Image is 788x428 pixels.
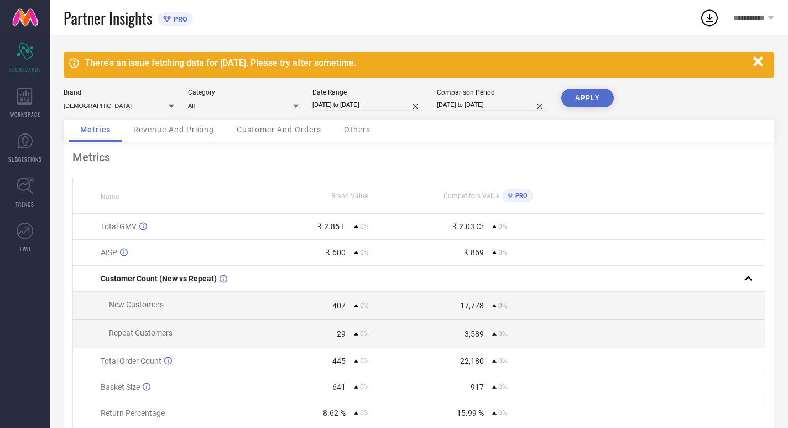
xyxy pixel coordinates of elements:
span: AISP [101,248,117,257]
button: APPLY [561,89,614,107]
span: Others [344,125,370,134]
span: TRENDS [15,200,34,208]
div: 22,180 [460,357,484,365]
span: Name [101,193,119,200]
span: Competitors Value [443,192,499,200]
span: Metrics [80,125,111,134]
span: 0% [498,330,507,338]
span: 0% [498,409,507,417]
span: 0% [360,357,369,365]
div: ₹ 600 [326,248,346,257]
span: 0% [498,383,507,391]
div: There's an issue fetching data for [DATE]. Please try after sometime. [85,58,748,68]
span: 0% [360,330,369,338]
span: Total Order Count [101,357,161,365]
div: 8.62 % [323,409,346,417]
span: 0% [498,357,507,365]
div: Date Range [312,89,423,96]
span: Return Percentage [101,409,165,417]
span: Revenue And Pricing [133,125,214,134]
div: 3,589 [465,329,484,338]
div: ₹ 869 [464,248,484,257]
span: PRO [513,192,528,199]
span: 0% [498,302,507,310]
div: Brand [64,89,174,96]
span: 0% [360,302,369,310]
div: 15.99 % [457,409,484,417]
span: Customer Count (New vs Repeat) [101,274,217,283]
span: 0% [360,383,369,391]
span: WORKSPACE [10,110,40,118]
span: PRO [171,15,187,23]
input: Select comparison period [437,99,547,111]
span: 0% [360,249,369,256]
span: 0% [498,223,507,230]
span: 0% [360,409,369,417]
div: ₹ 2.03 Cr [452,222,484,231]
div: 407 [332,301,346,310]
div: Comparison Period [437,89,547,96]
span: Basket Size [101,383,140,391]
div: Open download list [700,8,719,28]
span: Brand Value [331,192,368,200]
input: Select date range [312,99,423,111]
span: Repeat Customers [109,328,173,337]
span: SUGGESTIONS [8,155,42,163]
div: 17,778 [460,301,484,310]
div: 445 [332,357,346,365]
div: ₹ 2.85 L [317,222,346,231]
div: Metrics [72,151,765,164]
span: 0% [498,249,507,256]
div: Category [188,89,299,96]
div: 917 [471,383,484,391]
span: 0% [360,223,369,230]
span: New Customers [109,300,164,309]
span: Customer And Orders [237,125,321,134]
span: Partner Insights [64,7,152,29]
div: 29 [337,329,346,338]
span: FWD [20,245,30,253]
div: 641 [332,383,346,391]
span: Total GMV [101,222,137,231]
span: SCORECARDS [9,65,41,74]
